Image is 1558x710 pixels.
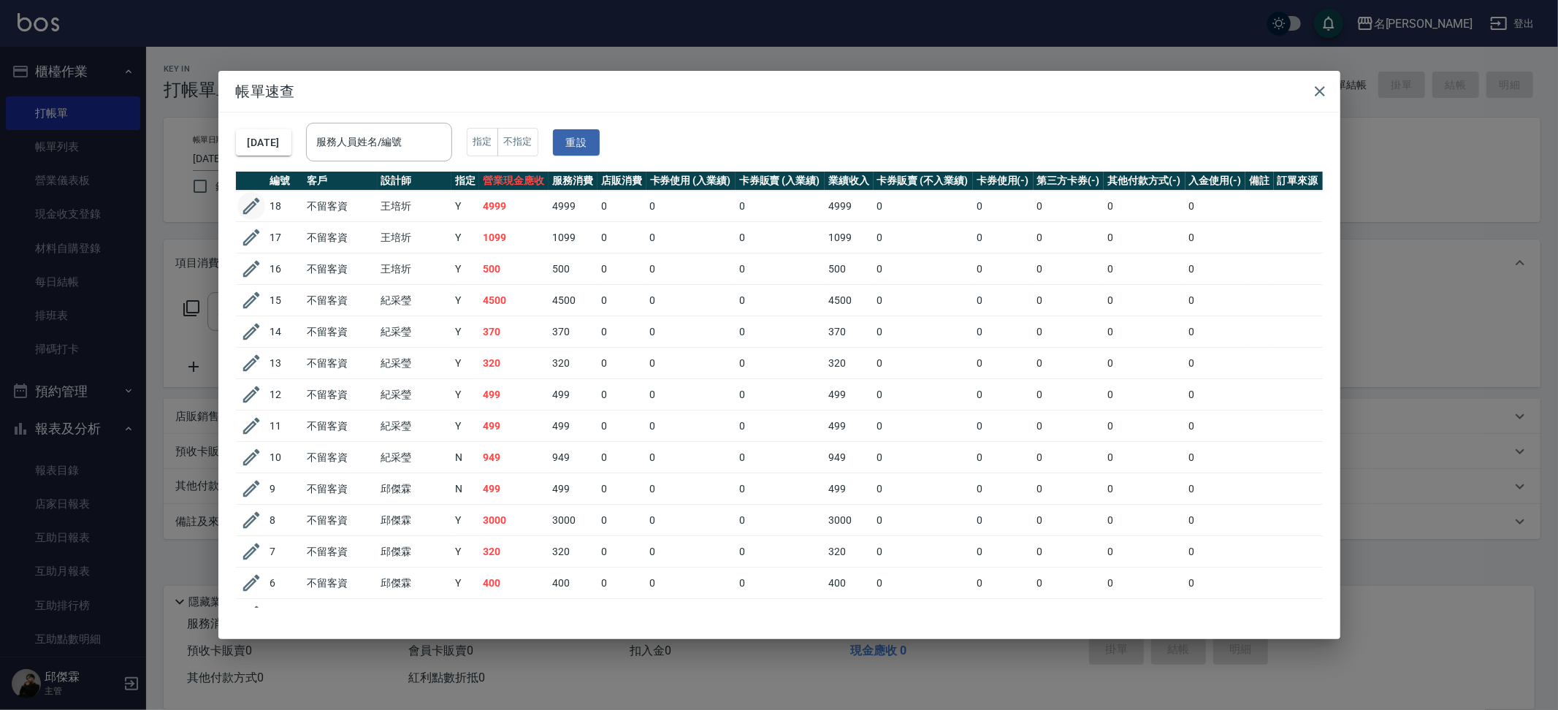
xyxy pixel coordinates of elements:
td: 4500 [825,285,874,316]
td: 12 [267,379,304,411]
td: 0 [646,442,736,473]
td: 0 [1185,285,1246,316]
td: 400 [479,568,549,599]
td: 0 [736,316,825,348]
td: 0 [1185,505,1246,536]
td: Y [451,568,479,599]
td: 0 [1104,473,1185,505]
td: Y [451,285,479,316]
td: 紀采瑩 [378,316,451,348]
td: 1099 [825,222,874,253]
td: 0 [1185,599,1246,630]
th: 卡券販賣 (入業績) [736,172,825,191]
th: 卡券使用 (入業績) [646,172,736,191]
td: 400 [549,568,597,599]
td: 0 [1034,191,1104,222]
td: 不留客資 [303,599,377,630]
td: 3000 [825,505,874,536]
td: Y [451,191,479,222]
td: Y [451,536,479,568]
td: 0 [1185,536,1246,568]
td: 949 [549,442,597,473]
td: 0 [646,505,736,536]
td: 0 [736,348,825,379]
td: 0 [1104,379,1185,411]
td: 0 [736,505,825,536]
td: 0 [1185,379,1246,411]
td: 289 [479,599,549,630]
td: 0 [874,285,973,316]
td: 4500 [479,285,549,316]
td: 邱傑霖 [378,536,451,568]
td: 不留客資 [303,473,377,505]
td: N [451,442,479,473]
td: 14 [267,316,304,348]
td: 0 [646,285,736,316]
td: 0 [1104,285,1185,316]
td: 0 [874,253,973,285]
td: 0 [597,411,646,442]
td: Y [451,379,479,411]
td: 0 [1185,473,1246,505]
td: 0 [973,316,1034,348]
td: 不留客資 [303,285,377,316]
td: 王培圻 [378,222,451,253]
td: 13 [267,348,304,379]
td: 0 [1185,568,1246,599]
td: 16 [267,253,304,285]
td: 0 [1034,473,1104,505]
td: 0 [1034,536,1104,568]
td: 0 [1034,316,1104,348]
td: 0 [646,379,736,411]
td: 0 [1034,348,1104,379]
td: 289 [825,599,874,630]
td: 370 [479,316,549,348]
td: 0 [597,222,646,253]
td: 0 [597,442,646,473]
td: 4999 [549,191,597,222]
td: 0 [1104,411,1185,442]
td: 0 [646,473,736,505]
td: 不留客資 [303,505,377,536]
th: 入金使用(-) [1185,172,1246,191]
td: 499 [549,379,597,411]
th: 備註 [1245,172,1273,191]
td: 0 [874,379,973,411]
td: 500 [549,253,597,285]
td: 不留客資 [303,316,377,348]
td: 370 [549,316,597,348]
td: 0 [597,316,646,348]
td: 不留客資 [303,253,377,285]
td: Y [451,316,479,348]
th: 業績收入 [825,172,874,191]
td: 11 [267,411,304,442]
td: 0 [1034,222,1104,253]
td: 499 [825,411,874,442]
td: 499 [825,379,874,411]
td: 499 [479,379,549,411]
td: 不留客資 [303,568,377,599]
td: 0 [1185,442,1246,473]
td: 0 [736,191,825,222]
td: 0 [1185,191,1246,222]
td: 0 [1104,253,1185,285]
td: 0 [874,473,973,505]
td: 王培圻 [378,191,451,222]
td: 0 [973,411,1034,442]
td: 邱傑霖 [378,568,451,599]
td: 0 [646,222,736,253]
td: 0 [646,316,736,348]
td: 0 [1034,411,1104,442]
button: [DATE] [236,129,291,156]
td: 949 [825,442,874,473]
td: 0 [1034,599,1104,630]
td: 0 [597,379,646,411]
td: 0 [1104,536,1185,568]
td: 0 [973,253,1034,285]
td: 0 [736,442,825,473]
td: 邱傑霖 [378,505,451,536]
td: Y [451,222,479,253]
td: 0 [1185,222,1246,253]
td: 0 [973,348,1034,379]
td: 0 [973,568,1034,599]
